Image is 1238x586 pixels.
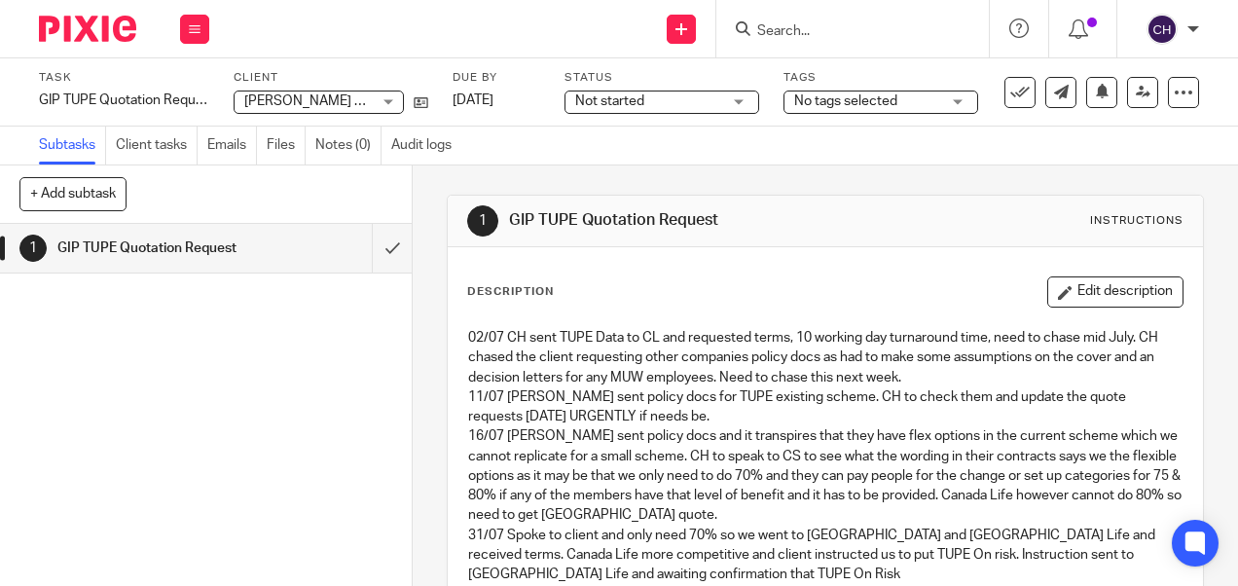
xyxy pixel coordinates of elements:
a: Audit logs [391,127,461,165]
p: 11/07 [PERSON_NAME] sent policy docs for TUPE existing scheme. CH to check them and update the qu... [468,387,1182,427]
label: Tags [783,70,978,86]
div: 1 [467,205,498,237]
a: Emails [207,127,257,165]
img: svg%3E [1147,14,1178,45]
a: Files [267,127,306,165]
h1: GIP TUPE Quotation Request [57,234,254,263]
button: Edit description [1047,276,1183,308]
label: Task [39,70,209,86]
label: Status [564,70,759,86]
p: 31/07 Spoke to client and only need 70% so we went to [GEOGRAPHIC_DATA] and [GEOGRAPHIC_DATA] Lif... [468,526,1182,585]
div: 1 [19,235,47,262]
img: Pixie [39,16,136,42]
span: [DATE] [453,93,493,107]
label: Client [234,70,428,86]
span: No tags selected [794,94,897,108]
div: Instructions [1090,213,1183,229]
h1: GIP TUPE Quotation Request [509,210,867,231]
p: 02/07 CH sent TUPE Data to CL and requested terms, 10 working day turnaround time, need to chase ... [468,328,1182,387]
input: Search [755,23,930,41]
span: Not started [575,94,644,108]
a: Subtasks [39,127,106,165]
button: + Add subtask [19,177,127,210]
span: [PERSON_NAME] Energy [244,94,397,108]
p: 16/07 [PERSON_NAME] sent policy docs and it transpires that they have flex options in the current... [468,426,1182,525]
a: Client tasks [116,127,198,165]
p: Description [467,284,554,300]
div: GIP TUPE Quotation Request [39,91,209,110]
a: Notes (0) [315,127,382,165]
label: Due by [453,70,540,86]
